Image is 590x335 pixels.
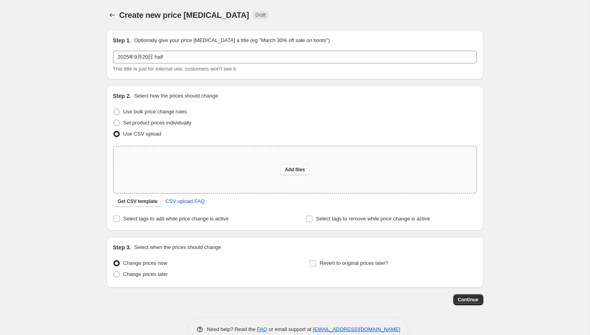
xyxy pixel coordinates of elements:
[113,243,131,251] h2: Step 3.
[123,271,168,277] span: Change prices later
[458,297,479,303] span: Continue
[113,92,131,100] h2: Step 2.
[267,326,313,332] span: or email support at
[107,10,118,21] button: Price change jobs
[207,326,257,332] span: Need help? Read the
[113,36,131,44] h2: Step 1.
[320,260,388,266] span: Revert to original prices later?
[113,66,236,72] span: This title is just for internal use, customers won't see it
[123,109,187,115] span: Use bulk price change rules
[123,216,229,222] span: Select tags to add while price change is active
[113,51,477,63] input: 30% off holiday sale
[316,216,430,222] span: Select tags to remove while price change is active
[165,197,205,205] span: CSV upload FAQ
[255,12,266,18] span: Draft
[257,326,267,332] a: FAQ
[134,92,218,100] p: Select how the prices should change
[113,196,163,207] button: Get CSV template
[123,260,167,266] span: Change prices now
[161,195,209,208] a: CSV upload FAQ
[119,11,249,19] span: Create new price [MEDICAL_DATA]
[285,167,305,173] span: Add files
[134,36,329,44] p: Optionally give your price [MEDICAL_DATA] a title (eg "March 30% off sale on boots")
[134,243,221,251] p: Select when the prices should change
[118,198,158,205] span: Get CSV template
[280,164,310,175] button: Add files
[453,294,483,305] button: Continue
[123,120,192,126] span: Set product prices individually
[313,326,400,332] a: [EMAIL_ADDRESS][DOMAIN_NAME]
[123,131,161,137] span: Use CSV upload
